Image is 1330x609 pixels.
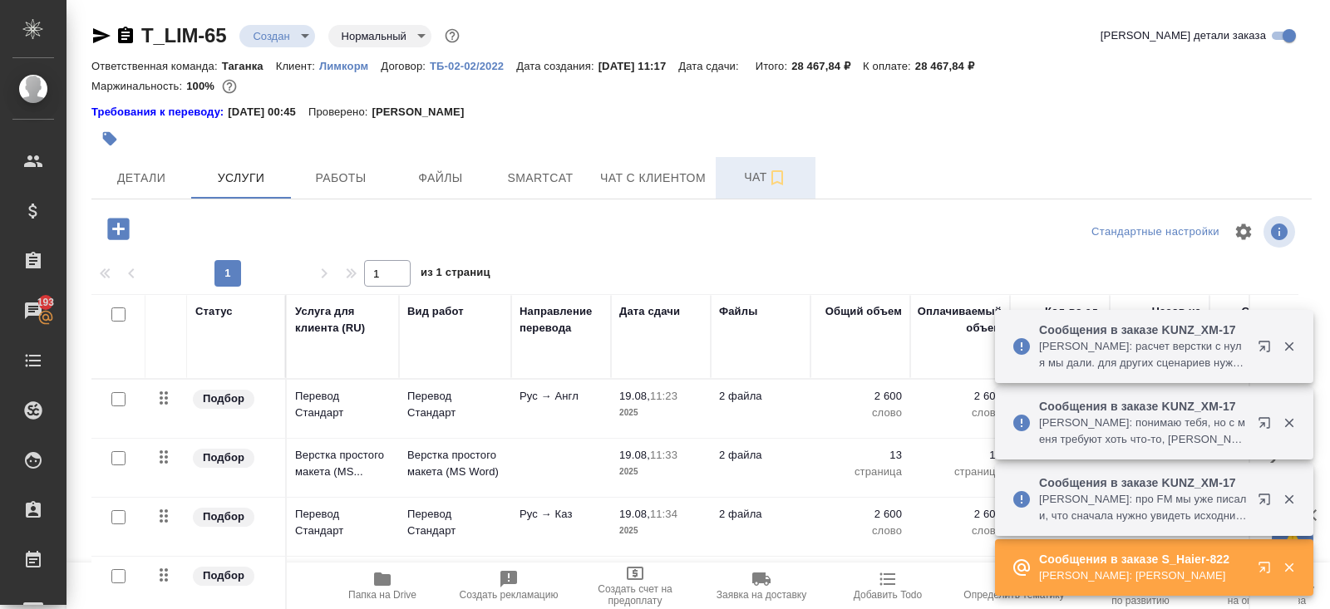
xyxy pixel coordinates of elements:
[719,506,802,523] p: 2 файла
[276,60,319,72] p: Клиент:
[1224,212,1263,252] span: Настроить таблицу
[520,303,603,336] div: Направление перевода
[337,29,411,43] button: Нормальный
[825,303,902,320] div: Общий объем
[1039,398,1247,415] p: Сообщения в заказе KUNZ_XM-17
[421,263,490,287] span: из 1 страниц
[91,60,222,72] p: Ответственная команда:
[228,104,308,120] p: [DATE] 00:45
[446,562,572,609] button: Создать рекламацию
[239,25,314,47] div: Создан
[319,562,446,609] button: Папка на Drive
[572,562,698,609] button: Создать счет на предоплату
[1272,339,1306,354] button: Закрыть
[430,58,516,72] a: ТБ-02-02/2022
[203,567,244,584] p: Подбор
[919,447,1002,464] p: 13
[441,25,463,47] button: Доп статусы указывают на важность/срочность заказа
[619,303,680,320] div: Дата сдачи
[1039,338,1247,371] p: [PERSON_NAME]: расчет верстки с нуля мы дали. для других сценариев нужно увидеть исходники, чтобы...
[1101,27,1266,44] span: [PERSON_NAME] детали заказа
[819,447,902,464] p: 13
[1039,322,1247,338] p: Сообщения в заказе KUNZ_XM-17
[96,212,141,246] button: Добавить услугу
[407,447,503,480] p: Верстка простого макета (MS Word)
[582,583,688,607] span: Создать счет на предоплату
[919,523,1002,539] p: слово
[401,168,480,189] span: Файлы
[203,449,244,466] p: Подбор
[91,104,228,120] div: Нажми, чтобы открыть папку с инструкцией
[650,508,677,520] p: 11:34
[1272,492,1306,507] button: Закрыть
[598,60,679,72] p: [DATE] 11:17
[430,60,516,72] p: ТБ-02-02/2022
[719,447,802,464] p: 2 файла
[460,589,559,601] span: Создать рекламацию
[407,388,503,421] p: Перевод Стандарт
[91,80,186,92] p: Маржинальность:
[1039,415,1247,448] p: [PERSON_NAME]: понимаю тебя, но с меня требуют хоть что-то, [PERSON_NAME] ладно, возьму то, что б...
[516,60,598,72] p: Дата создания:
[186,80,219,92] p: 100%
[295,388,391,421] p: Перевод Стандарт
[963,589,1064,601] span: Определить тематику
[719,303,757,320] div: Файлы
[1248,483,1288,523] button: Открыть в новой вкладке
[825,562,951,609] button: Добавить Todo
[698,562,825,609] button: Заявка на доставку
[756,60,791,72] p: Итого:
[919,405,1002,421] p: слово
[1039,474,1247,491] p: Сообщения в заказе KUNZ_XM-17
[301,168,381,189] span: Работы
[819,523,902,539] p: слово
[500,168,580,189] span: Smartcat
[719,388,802,405] p: 2 файла
[619,508,650,520] p: 19.08,
[600,168,706,189] span: Чат с клиентом
[1039,551,1247,567] p: Сообщения в заказе S_Haier-822
[863,60,915,72] p: К оплате:
[1018,303,1101,370] div: Кол-во ед. изм., выполняемое в час
[101,168,181,189] span: Детали
[650,390,677,402] p: 11:23
[203,508,244,525] p: Подбор
[219,76,240,97] button: 0.00 RUB;
[791,60,863,72] p: 28 467,84 ₽
[328,25,431,47] div: Создан
[91,120,128,157] button: Добавить тэг
[222,60,276,72] p: Таганка
[116,26,135,46] button: Скопировать ссылку
[91,26,111,46] button: Скопировать ссылку для ЯМессенджера
[372,104,476,120] p: [PERSON_NAME]
[201,168,281,189] span: Услуги
[678,60,742,72] p: Дата сдачи:
[619,464,702,480] p: 2025
[619,523,702,539] p: 2025
[1272,560,1306,575] button: Закрыть
[66,562,193,609] button: Пересчитать
[381,60,430,72] p: Договор:
[319,60,381,72] p: Лимкорм
[1118,303,1201,336] div: Часов на выполнение
[918,303,1002,336] div: Оплачиваемый объем
[1272,415,1306,430] button: Закрыть
[248,29,294,43] button: Создан
[141,24,226,47] a: T_LIM-65
[1248,330,1288,370] button: Открыть в новой вкладке
[1248,406,1288,446] button: Открыть в новой вкладке
[951,562,1077,609] button: Определить тематику
[1039,567,1247,584] p: [PERSON_NAME]: [PERSON_NAME]
[1087,219,1224,245] div: split button
[819,506,902,523] p: 2 600
[919,464,1002,480] p: страница
[1039,491,1247,524] p: [PERSON_NAME]: про FM мы уже писали, что сначала нужно увидеть исходники, чтобы оценить какую-то ...
[919,388,1002,405] p: 2 600
[767,168,787,188] svg: Подписаться
[195,303,233,320] div: Статус
[619,405,702,421] p: 2025
[819,464,902,480] p: страница
[819,388,902,405] p: 2 600
[348,589,416,601] span: Папка на Drive
[520,506,603,523] p: Рус → Каз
